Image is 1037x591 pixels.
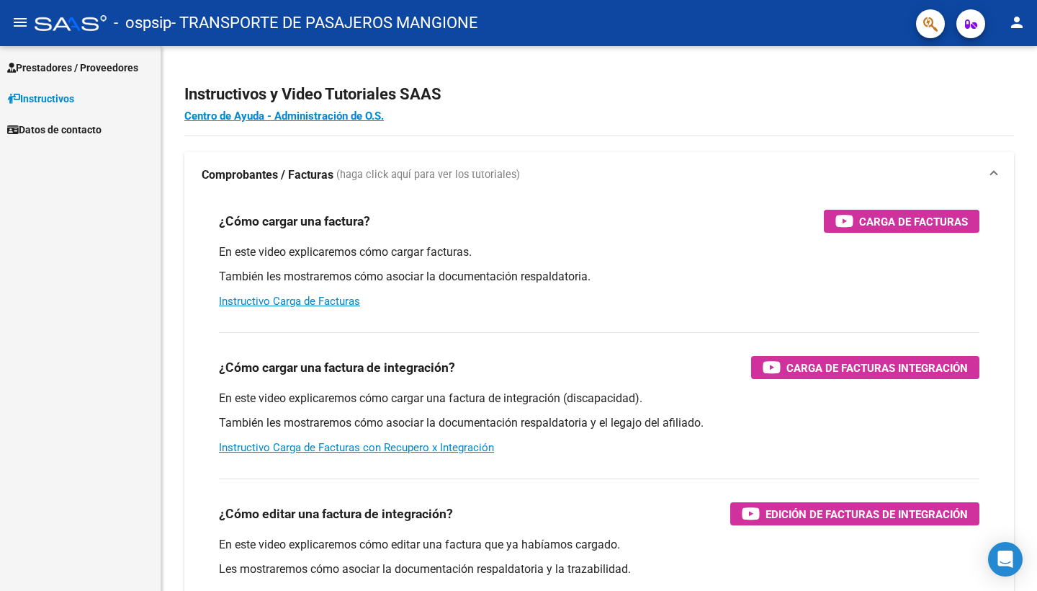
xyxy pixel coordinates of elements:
[988,542,1023,577] div: Open Intercom Messenger
[7,91,74,107] span: Instructivos
[219,415,979,431] p: También les mostraremos cómo asociar la documentación respaldatoria y el legajo del afiliado.
[7,122,102,138] span: Datos de contacto
[730,502,979,525] button: Edición de Facturas de integración
[766,505,968,523] span: Edición de Facturas de integración
[202,167,333,183] strong: Comprobantes / Facturas
[184,152,1014,198] mat-expansion-panel-header: Comprobantes / Facturas (haga click aquí para ver los tutoriales)
[336,167,520,183] span: (haga click aquí para ver los tutoriales)
[1008,14,1025,31] mat-icon: person
[219,391,979,406] p: En este video explicaremos cómo cargar una factura de integración (discapacidad).
[219,537,979,553] p: En este video explicaremos cómo editar una factura que ya habíamos cargado.
[219,441,494,454] a: Instructivo Carga de Facturas con Recupero x Integración
[219,295,360,308] a: Instructivo Carga de Facturas
[184,110,384,123] a: Centro de Ayuda - Administración de O.S.
[114,7,171,39] span: - ospsip
[171,7,478,39] span: - TRANSPORTE DE PASAJEROS MANGIONE
[859,213,968,231] span: Carga de Facturas
[219,504,453,524] h3: ¿Cómo editar una factura de integración?
[751,356,979,379] button: Carga de Facturas Integración
[786,359,968,377] span: Carga de Facturas Integración
[219,211,370,231] h3: ¿Cómo cargar una factura?
[824,210,979,233] button: Carga de Facturas
[12,14,29,31] mat-icon: menu
[7,60,138,76] span: Prestadores / Proveedores
[219,244,979,260] p: En este video explicaremos cómo cargar facturas.
[184,81,1014,108] h2: Instructivos y Video Tutoriales SAAS
[219,357,455,378] h3: ¿Cómo cargar una factura de integración?
[219,561,979,577] p: Les mostraremos cómo asociar la documentación respaldatoria y la trazabilidad.
[219,269,979,285] p: También les mostraremos cómo asociar la documentación respaldatoria.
